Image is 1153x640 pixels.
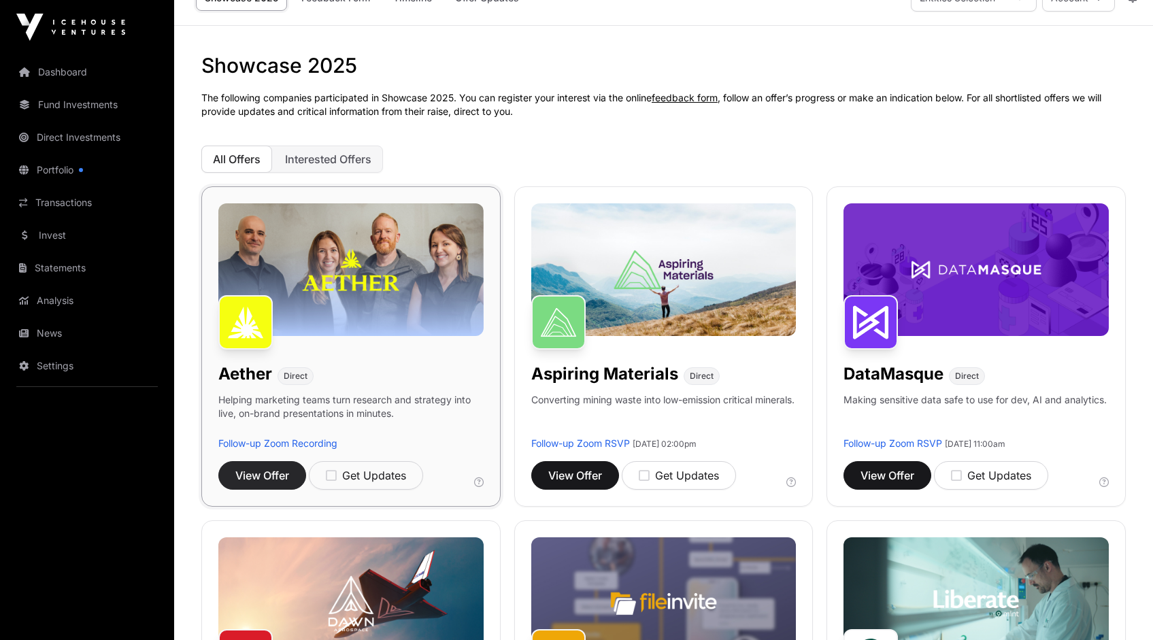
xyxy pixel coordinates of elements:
[11,122,163,152] a: Direct Investments
[11,90,163,120] a: Fund Investments
[955,371,979,382] span: Direct
[843,437,942,449] a: Follow-up Zoom RSVP
[218,461,306,490] button: View Offer
[951,467,1031,484] div: Get Updates
[326,467,406,484] div: Get Updates
[218,363,272,385] h1: Aether
[531,393,795,437] p: Converting mining waste into low-emission critical minerals.
[235,467,289,484] span: View Offer
[213,152,261,166] span: All Offers
[218,393,484,437] p: Helping marketing teams turn research and strategy into live, on-brand presentations in minutes.
[11,286,163,316] a: Analysis
[843,295,898,350] img: DataMasque
[843,363,943,385] h1: DataMasque
[531,203,797,336] img: Aspiring-Banner.jpg
[218,437,337,449] a: Follow-up Zoom Recording
[531,363,678,385] h1: Aspiring Materials
[690,371,714,382] span: Direct
[860,467,914,484] span: View Offer
[201,91,1126,118] p: The following companies participated in Showcase 2025. You can register your interest via the onl...
[11,253,163,283] a: Statements
[843,393,1107,437] p: Making sensitive data safe to use for dev, AI and analytics.
[11,57,163,87] a: Dashboard
[1085,575,1153,640] iframe: Chat Widget
[11,318,163,348] a: News
[11,351,163,381] a: Settings
[622,461,736,490] button: Get Updates
[11,155,163,185] a: Portfolio
[11,220,163,250] a: Invest
[633,439,697,449] span: [DATE] 02:00pm
[218,203,484,336] img: Aether-Banner.jpg
[16,14,125,41] img: Icehouse Ventures Logo
[652,92,718,103] a: feedback form
[309,461,423,490] button: Get Updates
[201,53,1126,78] h1: Showcase 2025
[531,437,630,449] a: Follow-up Zoom RSVP
[934,461,1048,490] button: Get Updates
[945,439,1005,449] span: [DATE] 11:00am
[285,152,371,166] span: Interested Offers
[843,461,931,490] button: View Offer
[11,188,163,218] a: Transactions
[218,295,273,350] img: Aether
[284,371,307,382] span: Direct
[201,146,272,173] button: All Offers
[548,467,602,484] span: View Offer
[531,295,586,350] img: Aspiring Materials
[843,203,1109,336] img: DataMasque-Banner.jpg
[639,467,719,484] div: Get Updates
[531,461,619,490] button: View Offer
[273,146,383,173] button: Interested Offers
